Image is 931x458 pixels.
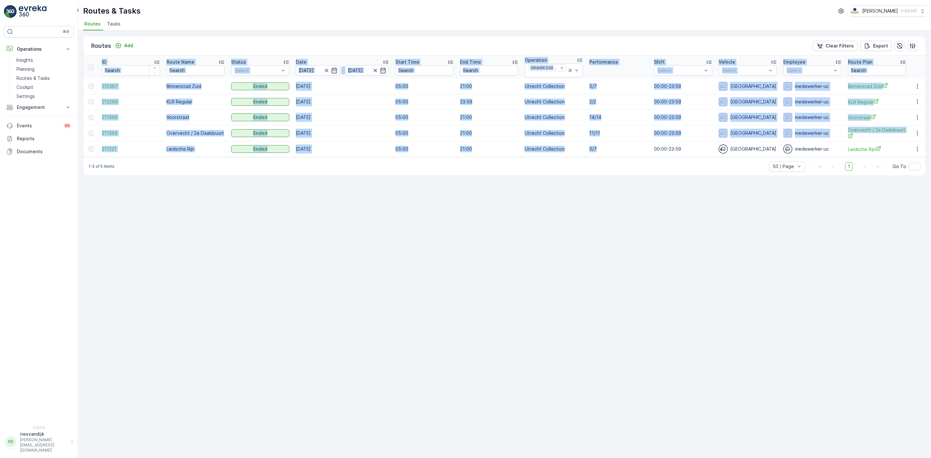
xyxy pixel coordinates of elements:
p: Ended [253,146,267,152]
p: Vehicle [719,59,735,65]
button: Export [860,41,892,51]
a: Routes & Tasks [14,74,74,83]
a: Leidsche Rijn [848,146,906,153]
div: [GEOGRAPHIC_DATA] [719,113,777,122]
td: [DATE] [293,94,392,110]
p: Export [873,43,888,49]
p: 14/14 [589,114,647,121]
span: Go To [893,163,906,170]
button: Operations [4,43,74,56]
a: Binnenstad Zuid [848,83,906,90]
span: v 1.51.0 [4,426,74,430]
a: 212367 [102,83,160,90]
button: Engagement [4,101,74,114]
p: Ended [253,114,267,121]
p: Shift [654,59,665,65]
p: Add [124,42,133,49]
p: KLR Regular [166,99,225,105]
div: medewerker-uc [783,113,841,122]
img: svg%3e [719,113,728,122]
a: Voorstraat [848,114,906,121]
p: ID [102,59,106,65]
div: RR [5,437,16,447]
p: Cockpit [16,84,33,91]
p: 11/11 [589,130,647,136]
p: Planning [16,66,35,72]
div: Toggle Row Selected [89,99,94,104]
p: Documents [17,148,71,155]
p: Utrecht Collection [525,130,583,136]
p: Operations [17,46,61,52]
button: Ended [231,113,289,121]
p: Routes [91,41,111,50]
p: 00:00-23:59 [654,114,712,121]
p: 21:00 [460,130,518,136]
span: 1 [845,162,853,171]
p: 99 [65,123,70,128]
p: Employee [783,59,806,65]
img: svg%3e [783,97,792,106]
p: Leidsche Rijn [166,146,225,152]
p: Ended [253,130,267,136]
p: 00:00-23:59 [654,99,712,105]
p: Voorstraat [166,114,225,121]
img: svg%3e [783,113,792,122]
p: Routes & Tasks [83,6,141,16]
p: 2/2 [589,99,647,105]
p: Clear Filters [826,43,854,49]
input: Search [460,65,518,76]
td: [DATE] [293,110,392,125]
p: Select [235,67,279,74]
p: Utrecht Collection [525,83,583,90]
p: Select [658,67,702,74]
a: Overvecht / 2e Daalsbuurt [848,127,906,140]
div: Toggle Row Selected [89,131,94,136]
img: svg%3e [719,82,728,91]
p: Binnenstad Zuid [166,83,225,90]
button: Add [112,42,136,49]
button: Ended [231,145,289,153]
p: Events [17,122,59,129]
span: 211221 [102,146,160,152]
p: Performance [589,59,618,65]
div: Utrecht Collection [529,65,558,71]
span: 211364 [102,130,160,136]
input: dd/mm/yyyy [296,65,340,76]
span: Routes [84,21,101,27]
div: medewerker-uc [783,129,841,138]
p: Status [231,59,246,65]
button: Ended [231,82,289,90]
p: ( +02:00 ) [901,8,917,14]
p: 05:00 [395,130,454,136]
span: Tasks [107,21,121,27]
input: Search [395,65,454,76]
td: [DATE] [293,141,392,157]
img: svg%3e [783,129,792,138]
p: Utrecht Collection [525,114,583,121]
div: [GEOGRAPHIC_DATA] [719,144,777,154]
div: medewerker-uc [783,97,841,106]
span: KLR Regular [848,99,906,105]
div: Toggle Row Selected [89,84,94,89]
button: Ended [231,98,289,106]
p: Ended [253,83,267,90]
p: 00:00-23:59 [654,130,712,136]
img: svg%3e [783,144,792,154]
p: 00:00-23:59 [654,146,712,152]
img: svg%3e [719,144,728,154]
td: [DATE] [293,79,392,94]
p: Select [722,67,767,74]
p: Operation [525,57,547,63]
p: riesvandijk [20,431,68,437]
p: Date [296,59,306,65]
a: 211366 [102,114,160,121]
p: 05:00 [395,83,454,90]
p: 1-5 of 5 items [89,164,114,169]
p: 21:00 [460,146,518,152]
div: Toggle Row Selected [89,115,94,120]
p: Engagement [17,104,61,111]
